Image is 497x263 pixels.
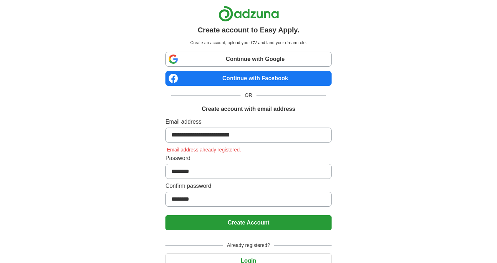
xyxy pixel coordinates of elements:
label: Email address [165,118,332,126]
span: Already registered? [223,242,274,249]
a: Continue with Facebook [165,71,332,86]
h1: Create account to Easy Apply. [198,25,300,35]
h1: Create account with email address [202,105,295,113]
p: Create an account, upload your CV and land your dream role. [167,40,330,46]
span: OR [240,92,257,99]
a: Continue with Google [165,52,332,67]
img: Adzuna logo [218,6,279,22]
button: Create Account [165,215,332,230]
label: Confirm password [165,182,332,190]
span: Email address already registered. [165,147,243,153]
label: Password [165,154,332,163]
